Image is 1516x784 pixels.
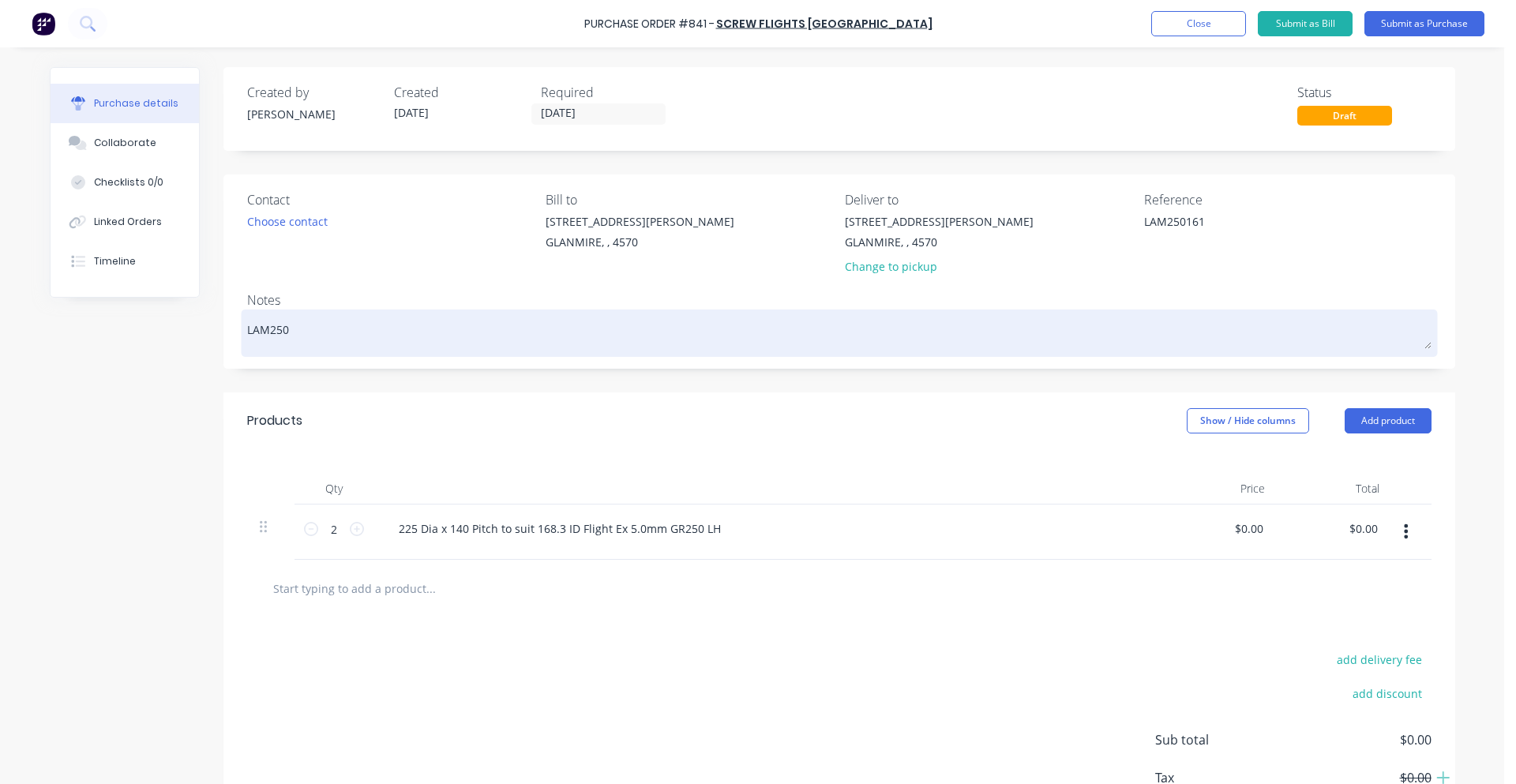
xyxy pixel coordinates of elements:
[546,213,734,230] div: [STREET_ADDRESS][PERSON_NAME]
[247,411,302,430] div: Products
[1297,83,1432,102] div: Status
[1163,473,1278,505] div: Price
[1364,11,1484,36] button: Submit as Purchase
[1144,190,1432,209] div: Reference
[94,254,136,268] div: Timeline
[247,291,1432,309] div: Notes
[394,83,528,102] div: Created
[1274,730,1432,749] span: $0.00
[546,234,734,250] div: GLANMIRE, , 4570
[247,213,328,230] div: Choose contact
[845,213,1034,230] div: [STREET_ADDRESS][PERSON_NAME]
[1144,213,1342,249] textarea: LAM250161
[584,16,715,32] div: Purchase Order #841 -
[32,12,55,36] img: Factory
[247,190,535,209] div: Contact
[247,106,381,122] div: [PERSON_NAME]
[247,83,381,102] div: Created by
[1187,408,1309,433] button: Show / Hide columns
[541,83,675,102] div: Required
[51,84,199,123] button: Purchase details
[1151,11,1246,36] button: Close
[94,96,178,111] div: Purchase details
[1258,11,1353,36] button: Submit as Bill
[51,163,199,202] button: Checklists 0/0
[94,175,163,189] div: Checklists 0/0
[1345,408,1432,433] button: Add product
[845,234,1034,250] div: GLANMIRE, , 4570
[386,517,734,540] div: 225 Dia x 140 Pitch to suit 168.3 ID Flight Ex 5.0mm GR250 LH
[94,215,162,229] div: Linked Orders
[94,136,156,150] div: Collaborate
[272,572,588,604] input: Start typing to add a product...
[295,473,373,505] div: Qty
[1328,649,1432,670] button: add delivery fee
[1278,473,1392,505] div: Total
[546,190,833,209] div: Bill to
[1344,683,1432,703] button: add discount
[51,123,199,163] button: Collaborate
[51,242,199,281] button: Timeline
[845,190,1132,209] div: Deliver to
[247,313,1432,349] textarea: LAM250
[845,258,1034,275] div: Change to pickup
[1297,106,1392,126] div: Draft
[51,202,199,242] button: Linked Orders
[716,16,932,32] a: Screw Flights [GEOGRAPHIC_DATA]
[1155,730,1274,749] span: Sub total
